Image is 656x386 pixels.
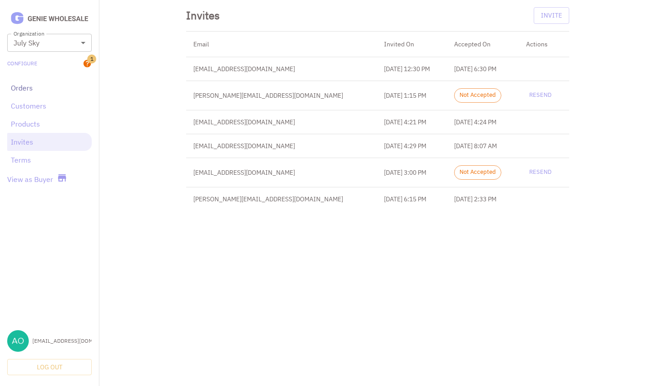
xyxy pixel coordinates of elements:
div: [EMAIL_ADDRESS][DOMAIN_NAME] [32,337,92,345]
td: [DATE] 4:24 PM [447,110,518,134]
span: Not Accepted [455,91,501,100]
a: Orders [11,82,88,93]
a: View as Buyer [7,174,53,185]
label: Organization [13,30,44,37]
td: [DATE] 4:29 PM [377,134,447,158]
a: Products [11,118,88,129]
th: Invited On [377,32,447,57]
td: [DATE] 12:30 PM [377,57,447,81]
td: [DATE] 3:00 PM [377,158,447,187]
a: Invites [11,136,88,147]
div: July Sky [7,34,92,52]
td: [DATE] 4:21 PM [377,110,447,134]
td: [EMAIL_ADDRESS][DOMAIN_NAME] [186,158,377,187]
td: [EMAIL_ADDRESS][DOMAIN_NAME] [186,110,377,134]
td: [DATE] 6:30 PM [447,57,518,81]
div: Invites [186,7,220,23]
td: [DATE] 6:15 PM [377,187,447,211]
img: aoxue@julyskyskincare.com [7,330,29,352]
a: Customers [11,100,88,111]
td: [EMAIL_ADDRESS][DOMAIN_NAME] [186,134,377,158]
a: Terms [11,154,88,165]
th: Email [186,32,377,57]
span: 1 [87,54,96,64]
td: [PERSON_NAME][EMAIL_ADDRESS][DOMAIN_NAME] [186,81,377,110]
td: [PERSON_NAME][EMAIL_ADDRESS][DOMAIN_NAME] [186,187,377,211]
td: [DATE] 2:33 PM [447,187,518,211]
img: Logo [7,11,92,27]
button: Resend [526,88,555,102]
th: Actions [519,32,569,57]
table: simple table [186,32,569,211]
button: Invite [534,7,569,24]
td: [EMAIL_ADDRESS][DOMAIN_NAME] [186,57,377,81]
span: Not Accepted [455,168,501,177]
td: [DATE] 8:07 AM [447,134,518,158]
a: Configure [7,59,37,68]
button: Log Out [7,359,92,376]
th: Accepted On [447,32,518,57]
button: Resend [526,165,555,179]
td: [DATE] 1:15 PM [377,81,447,110]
